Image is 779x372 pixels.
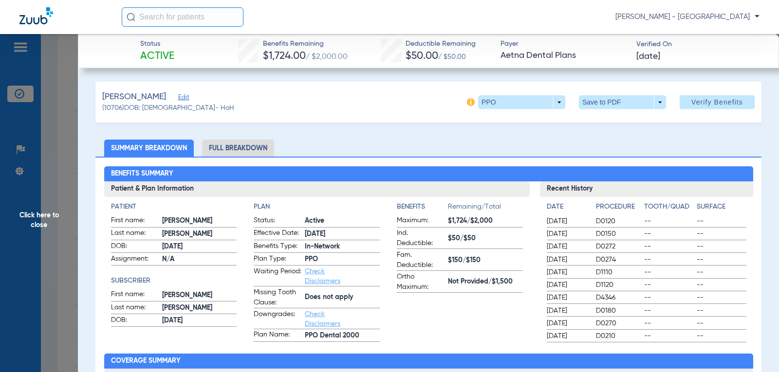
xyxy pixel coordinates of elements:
[697,229,746,239] span: --
[596,202,640,212] h4: Procedure
[697,267,746,277] span: --
[102,103,234,113] span: (10706) DOB: [DEMOGRAPHIC_DATA] - HoH
[104,140,194,157] li: Summary Breakdown
[397,250,445,270] span: Fam. Deductible:
[680,95,755,109] button: Verify Benefits
[162,229,237,239] span: [PERSON_NAME]
[305,254,380,265] span: PPO
[254,228,301,240] span: Effective Date:
[263,39,348,49] span: Benefits Remaining
[162,316,237,326] span: [DATE]
[615,12,760,22] span: [PERSON_NAME] - [GEOGRAPHIC_DATA]
[448,277,523,287] span: Not Provided/$1,500
[305,292,380,302] span: Does not apply
[636,39,763,50] span: Verified On
[644,242,693,251] span: --
[644,255,693,265] span: --
[162,290,237,301] span: [PERSON_NAME]
[448,216,523,226] span: $1,724/$2,000
[547,202,588,215] app-breakdown-title: Date
[140,39,174,49] span: Status
[104,166,753,182] h2: Benefits Summary
[697,216,746,226] span: --
[111,215,159,227] span: First name:
[697,293,746,302] span: --
[254,254,301,266] span: Plan Type:
[644,202,693,212] h4: Tooth/Quad
[596,202,640,215] app-breakdown-title: Procedure
[547,255,588,265] span: [DATE]
[397,202,448,212] h4: Benefits
[111,276,237,286] h4: Subscriber
[691,98,743,106] span: Verify Benefits
[596,229,640,239] span: D0150
[406,39,476,49] span: Deductible Remaining
[644,306,693,316] span: --
[644,319,693,328] span: --
[501,39,628,49] span: Payer
[501,50,628,62] span: Aetna Dental Plans
[547,319,588,328] span: [DATE]
[254,309,301,329] span: Downgrades:
[697,202,746,215] app-breakdown-title: Surface
[697,306,746,316] span: --
[305,242,380,252] span: In-Network
[547,202,588,212] h4: Date
[254,202,380,212] app-breakdown-title: Plan
[547,293,588,302] span: [DATE]
[644,267,693,277] span: --
[596,293,640,302] span: D4346
[547,306,588,316] span: [DATE]
[547,242,588,251] span: [DATE]
[254,287,301,308] span: Missing Tooth Clause:
[547,216,588,226] span: [DATE]
[547,331,588,341] span: [DATE]
[467,98,475,106] img: info-icon
[111,202,237,212] h4: Patient
[202,140,274,157] li: Full Breakdown
[397,215,445,227] span: Maximum:
[478,95,565,109] button: PPO
[111,241,159,253] span: DOB:
[254,330,301,341] span: Plan Name:
[448,202,523,215] span: Remaining/Total
[438,53,466,60] span: / $50.00
[448,255,523,266] span: $150/$150
[547,267,588,277] span: [DATE]
[644,216,693,226] span: --
[162,303,237,313] span: [PERSON_NAME]
[111,315,159,327] span: DOB:
[305,268,340,284] a: Check Disclaimers
[596,306,640,316] span: D0180
[697,280,746,290] span: --
[102,91,166,103] span: [PERSON_NAME]
[697,255,746,265] span: --
[644,293,693,302] span: --
[127,13,135,21] img: Search Icon
[104,354,753,369] h2: Coverage Summary
[111,228,159,240] span: Last name:
[596,242,640,251] span: D0272
[162,254,237,265] span: N/A
[305,229,380,239] span: [DATE]
[397,228,445,248] span: Ind. Deductible:
[306,53,348,61] span: / $2,000.00
[111,254,159,266] span: Assignment:
[162,216,237,226] span: [PERSON_NAME]
[111,302,159,314] span: Last name:
[19,7,53,24] img: Zuub Logo
[254,241,301,253] span: Benefits Type:
[305,311,340,327] a: Check Disclaimers
[448,233,523,244] span: $50/$50
[596,280,640,290] span: D1120
[596,319,640,328] span: D0270
[406,51,438,61] span: $50.00
[547,280,588,290] span: [DATE]
[697,331,746,341] span: --
[644,280,693,290] span: --
[254,215,301,227] span: Status:
[644,229,693,239] span: --
[697,242,746,251] span: --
